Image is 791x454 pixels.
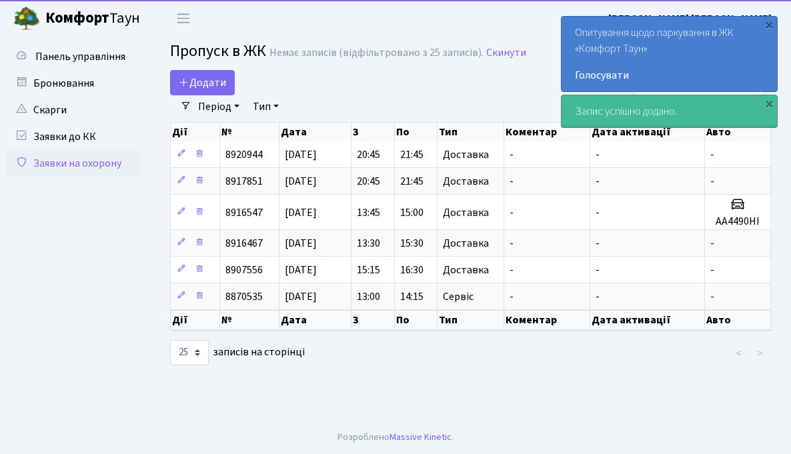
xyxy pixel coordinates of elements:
span: - [710,289,714,304]
span: 8907556 [225,263,263,277]
span: Пропуск в ЖК [170,39,266,63]
span: - [510,147,514,162]
span: Доставка [443,176,489,187]
th: Дата активації [590,123,706,141]
span: 13:30 [357,236,380,251]
span: 8916547 [225,205,263,220]
span: 8920944 [225,147,263,162]
span: - [596,263,600,277]
th: Дата [279,310,351,330]
img: logo.png [13,5,40,32]
a: Період [193,95,245,118]
b: Комфорт [45,7,109,29]
span: - [510,205,514,220]
span: 20:45 [357,174,380,189]
a: Заявки на охорону [7,150,140,177]
span: [DATE] [285,174,317,189]
b: [PERSON_NAME] [PERSON_NAME]. [608,11,775,26]
a: [PERSON_NAME] [PERSON_NAME]. [608,11,775,27]
span: - [596,147,600,162]
div: Опитування щодо паркування в ЖК «Комфорт Таун» [562,17,777,91]
th: З [351,123,394,141]
span: - [510,289,514,304]
a: Голосувати [575,67,764,83]
th: Коментар [504,310,590,330]
th: Тип [438,310,504,330]
span: - [596,174,600,189]
th: Коментар [504,123,590,141]
span: [DATE] [285,236,317,251]
span: Сервіс [443,291,474,302]
span: [DATE] [285,147,317,162]
th: Авто [705,123,771,141]
span: [DATE] [285,263,317,277]
th: Дії [171,310,220,330]
span: - [510,263,514,277]
button: Переключити навігацію [167,7,200,29]
span: - [710,236,714,251]
div: Розроблено . [337,430,454,445]
span: 8917851 [225,174,263,189]
span: Доставка [443,149,489,160]
span: 20:45 [357,147,380,162]
a: Скарги [7,97,140,123]
span: 8870535 [225,289,263,304]
span: 21:45 [400,147,424,162]
span: Доставка [443,265,489,275]
th: № [220,310,279,330]
th: По [395,123,438,141]
a: Панель управління [7,43,140,70]
span: [DATE] [285,205,317,220]
span: - [596,289,600,304]
a: Заявки до КК [7,123,140,150]
h5: АА4490HI [710,215,765,228]
span: - [710,147,714,162]
th: Дії [171,123,220,141]
th: Тип [438,123,504,141]
span: 21:45 [400,174,424,189]
div: Запис успішно додано. [562,95,777,127]
th: № [220,123,279,141]
th: Авто [705,310,771,330]
span: Додати [179,75,226,90]
span: 13:45 [357,205,380,220]
span: Доставка [443,238,489,249]
div: × [762,18,776,31]
span: Панель управління [35,49,125,64]
label: записів на сторінці [170,340,305,365]
span: - [510,236,514,251]
select: записів на сторінці [170,340,209,365]
th: Дата [279,123,351,141]
th: З [351,310,394,330]
a: Тип [247,95,284,118]
span: 15:15 [357,263,380,277]
span: 13:00 [357,289,380,304]
th: По [395,310,438,330]
div: × [762,97,776,110]
a: Бронювання [7,70,140,97]
span: - [596,205,600,220]
a: Скинути [486,47,526,59]
span: 15:00 [400,205,424,220]
span: Таун [45,7,140,30]
span: 14:15 [400,289,424,304]
span: 16:30 [400,263,424,277]
a: Massive Kinetic [389,430,452,444]
span: 15:30 [400,236,424,251]
span: [DATE] [285,289,317,304]
a: Додати [170,70,235,95]
div: Немає записів (відфільтровано з 25 записів). [269,47,484,59]
span: - [596,236,600,251]
span: - [710,174,714,189]
span: 8916467 [225,236,263,251]
th: Дата активації [590,310,706,330]
span: - [510,174,514,189]
span: - [710,263,714,277]
span: Доставка [443,207,489,218]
